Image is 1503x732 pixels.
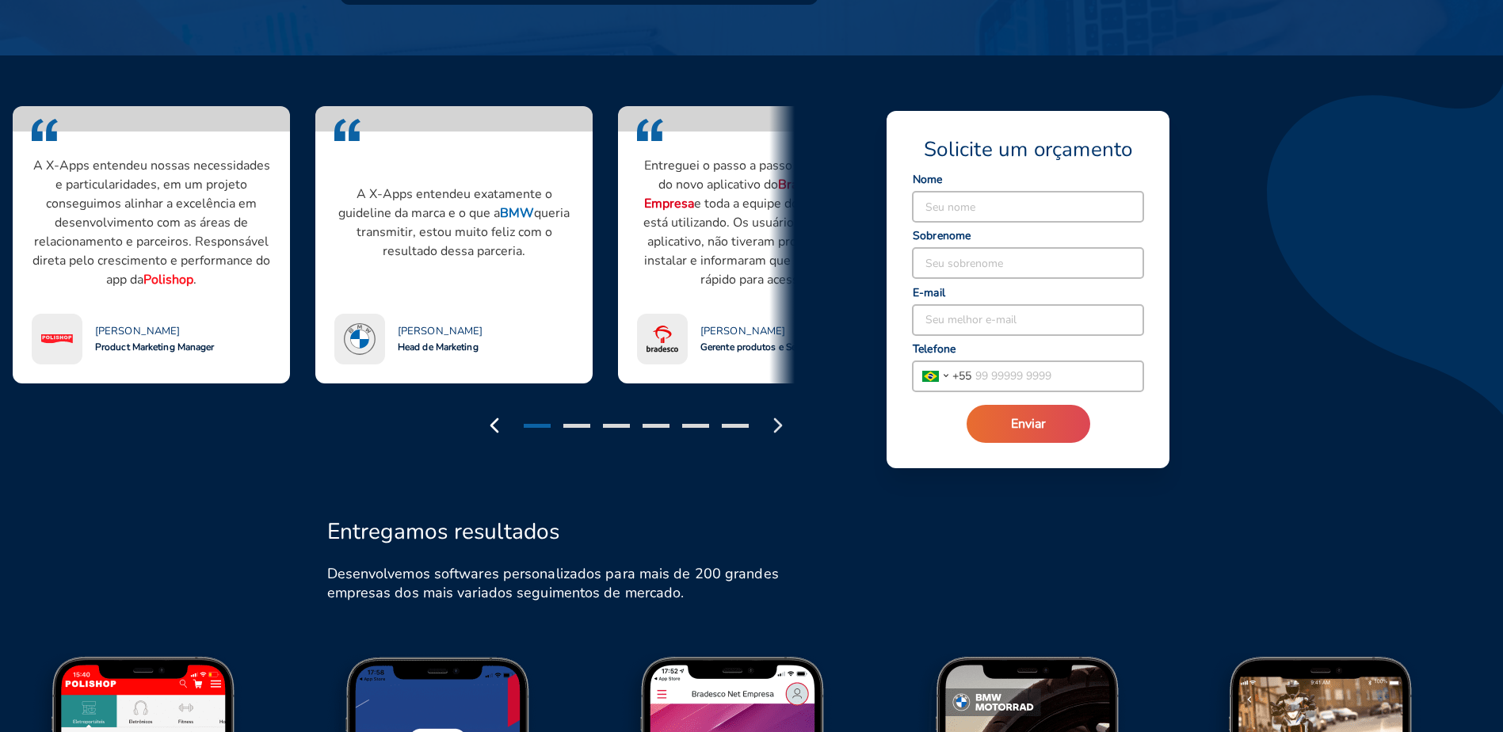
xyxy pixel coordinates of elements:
strong: BMW [500,204,534,222]
p: A X-Apps entendeu exatamente o guideline da marca e o que a queria transmitir, estou muito feliz ... [334,185,574,261]
span: Gerente produtos e Serviços [700,341,822,353]
span: Enviar [1011,415,1046,433]
input: Seu sobrenome [913,248,1143,278]
span: Solicite um orçamento [924,136,1132,163]
span: [PERSON_NAME] [700,325,785,337]
input: Seu melhor e-mail [913,305,1143,335]
input: Seu nome [913,192,1143,222]
strong: Polishop [143,271,193,288]
input: 99 99999 9999 [971,361,1143,391]
span: Product Marketing Manager [95,341,215,353]
p: Entreguei o passo a passo da instalação do novo aplicativo do e toda a equipe do financeiro já es... [637,156,876,289]
span: [PERSON_NAME] [398,325,483,337]
h2: Entregamos resultados [327,518,560,545]
span: + 55 [952,368,971,384]
h6: Desenvolvemos softwares personalizados para mais de 200 grandes empresas dos mais variados seguim... [327,564,794,602]
p: A X-Apps entendeu nossas necessidades e particularidades, em um projeto conseguimos alinhar a exc... [32,156,271,289]
span: Head de Marketing [398,341,479,353]
button: Enviar [967,405,1090,443]
span: [PERSON_NAME] [95,325,180,337]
